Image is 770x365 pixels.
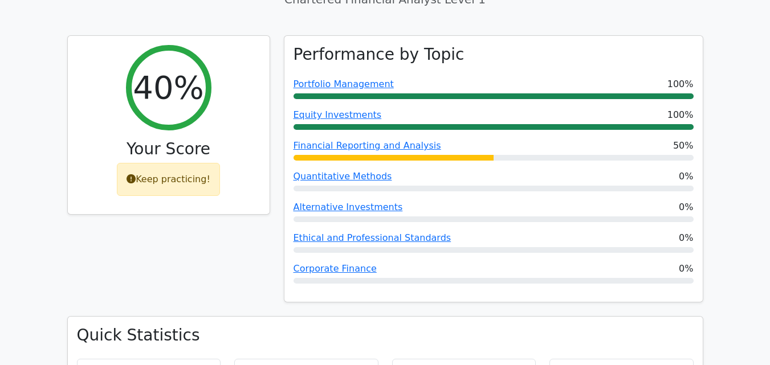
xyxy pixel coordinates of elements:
[77,326,694,345] h3: Quick Statistics
[679,170,693,183] span: 0%
[294,140,441,151] a: Financial Reporting and Analysis
[294,232,451,243] a: Ethical and Professional Standards
[133,68,203,106] h2: 40%
[294,79,394,89] a: Portfolio Management
[294,45,465,64] h3: Performance by Topic
[667,77,694,91] span: 100%
[294,171,392,182] a: Quantitative Methods
[294,263,377,274] a: Corporate Finance
[117,163,220,196] div: Keep practicing!
[294,109,382,120] a: Equity Investments
[667,108,694,122] span: 100%
[679,262,693,276] span: 0%
[77,140,260,159] h3: Your Score
[294,202,403,212] a: Alternative Investments
[679,231,693,245] span: 0%
[679,200,693,214] span: 0%
[673,139,694,153] span: 50%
